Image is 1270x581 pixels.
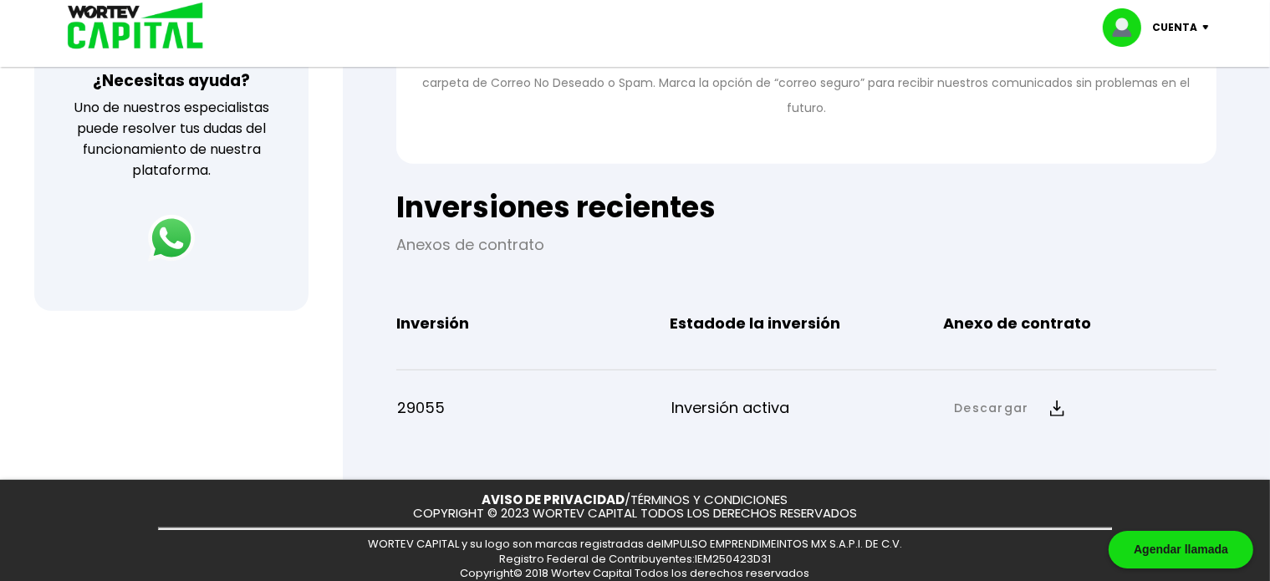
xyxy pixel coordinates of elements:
button: Descargar [945,390,1073,426]
span: Registro Federal de Contribuyentes: IEM250423D31 [499,551,771,567]
a: Anexos de contrato [396,234,544,255]
p: Firmamex cumple con la NOM 151, brindando mayor certeza a la firma y los términos del contrato. A... [418,45,1195,120]
a: AVISO DE PRIVACIDAD [482,491,625,508]
p: Inversión activa [671,395,945,420]
b: de la inversión [725,313,840,334]
a: TÉRMINOS Y CONDICIONES [631,491,788,508]
h3: ¿Necesitas ayuda? [93,69,250,93]
p: / [482,493,788,507]
span: Copyright© 2018 Wortev Capital Todos los derechos reservados [461,565,810,581]
img: descarga [1050,400,1064,416]
p: COPYRIGHT © 2023 WORTEV CAPITAL TODOS LOS DERECHOS RESERVADOS [413,507,857,521]
p: Cuenta [1153,15,1198,40]
h2: Inversiones recientes [396,191,1216,224]
a: Descargar [954,400,1028,417]
img: profile-image [1103,8,1153,47]
img: logos_whatsapp-icon.242b2217.svg [148,215,195,262]
p: Uno de nuestros especialistas puede resolver tus dudas del funcionamiento de nuestra plataforma. [56,97,287,181]
div: Agendar llamada [1109,531,1253,568]
b: Inversión [396,311,469,336]
b: Estado [670,311,840,336]
p: 29055 [397,395,671,420]
b: Anexo de contrato [943,311,1091,336]
img: icon-down [1198,25,1221,30]
span: WORTEV CAPITAL y su logo son marcas registradas de IMPULSO EMPRENDIMEINTOS MX S.A.P.I. DE C.V. [368,536,902,552]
